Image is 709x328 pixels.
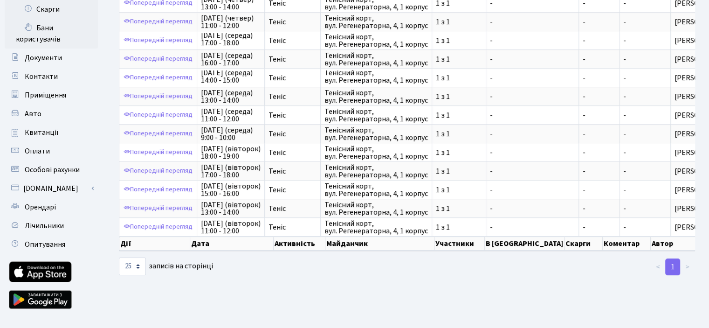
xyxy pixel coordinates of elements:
[121,33,195,48] a: Попередній перегляд
[623,35,626,46] span: -
[201,164,261,179] span: [DATE] (вівторок) 17:00 - 18:00
[490,223,575,231] span: -
[268,37,317,44] span: Теніс
[121,220,195,234] a: Попередній перегляд
[583,167,615,175] span: -
[436,167,482,175] span: 1 з 1
[268,130,317,138] span: Теніс
[490,167,575,175] span: -
[121,201,195,216] a: Попередній перегляд
[5,198,98,216] a: Орендарі
[490,205,575,212] span: -
[623,185,626,195] span: -
[268,205,317,212] span: Теніс
[436,205,482,212] span: 1 з 1
[121,70,195,85] a: Попередній перегляд
[324,220,428,235] span: Тенісний корт, вул. Регенераторна, 4, 1 корпус
[490,37,575,44] span: -
[201,220,261,235] span: [DATE] (вівторок) 11:00 - 12:00
[436,186,482,194] span: 1 з 1
[25,146,50,156] span: Оплати
[190,237,274,251] th: Дата
[121,52,195,66] a: Попередній перегляд
[623,166,626,176] span: -
[119,258,213,275] label: записів на сторінці
[623,222,626,232] span: -
[5,161,98,179] a: Особові рахунки
[583,112,615,119] span: -
[623,73,626,83] span: -
[665,258,680,275] a: 1
[201,14,261,29] span: [DATE] (четвер) 11:00 - 12:00
[268,56,317,63] span: Теніс
[268,167,317,175] span: Теніс
[603,237,650,251] th: Коментар
[490,149,575,156] span: -
[583,130,615,138] span: -
[324,164,428,179] span: Тенісний корт, вул. Регенераторна, 4, 1 корпус
[623,129,626,139] span: -
[201,33,261,48] span: [DATE] (середа) 17:00 - 18:00
[485,237,564,251] th: В [GEOGRAPHIC_DATA]
[324,52,428,67] span: Тенісний корт, вул. Регенераторна, 4, 1 корпус
[324,70,428,85] span: Тенісний корт, вул. Регенераторна, 4, 1 корпус
[5,235,98,254] a: Опитування
[436,93,482,100] span: 1 з 1
[583,93,615,100] span: -
[274,237,325,251] th: Активність
[324,89,428,104] span: Тенісний корт, вул. Регенераторна, 4, 1 корпус
[5,123,98,142] a: Квитанції
[583,18,615,26] span: -
[25,239,65,250] span: Опитування
[5,19,98,49] a: Бани користувачів
[623,110,626,120] span: -
[119,258,146,275] select: записів на сторінці
[583,223,615,231] span: -
[436,37,482,44] span: 1 з 1
[201,126,261,141] span: [DATE] (середа) 9:00 - 10:00
[121,164,195,178] a: Попередній перегляд
[324,33,428,48] span: Тенісний корт, вул. Регенераторна, 4, 1 корпус
[5,49,98,67] a: Документи
[25,109,41,119] span: Авто
[5,179,98,198] a: [DOMAIN_NAME]
[121,126,195,141] a: Попередній перегляд
[583,37,615,44] span: -
[623,17,626,27] span: -
[201,201,261,216] span: [DATE] (вівторок) 13:00 - 14:00
[436,74,482,82] span: 1 з 1
[324,14,428,29] span: Тенісний корт, вул. Регенераторна, 4, 1 корпус
[436,149,482,156] span: 1 з 1
[268,223,317,231] span: Теніс
[25,90,66,100] span: Приміщення
[436,112,482,119] span: 1 з 1
[5,67,98,86] a: Контакти
[490,186,575,194] span: -
[324,201,428,216] span: Тенісний корт, вул. Регенераторна, 4, 1 корпус
[583,149,615,156] span: -
[121,145,195,160] a: Попередній перегляд
[623,147,626,158] span: -
[324,126,428,141] span: Тенісний корт, вул. Регенераторна, 4, 1 корпус
[5,142,98,161] a: Оплати
[268,186,317,194] span: Теніс
[325,237,434,251] th: Майданчик
[121,182,195,197] a: Попередній перегляд
[5,216,98,235] a: Лічильники
[201,145,261,160] span: [DATE] (вівторок) 18:00 - 19:00
[25,53,62,63] span: Документи
[5,105,98,123] a: Авто
[25,202,56,212] span: Орендарі
[583,56,615,63] span: -
[121,108,195,122] a: Попередній перегляд
[623,91,626,102] span: -
[25,221,64,231] span: Лічильники
[201,70,261,85] span: [DATE] (середа) 14:00 - 15:00
[324,182,428,197] span: Тенісний корт, вул. Регенераторна, 4, 1 корпус
[324,145,428,160] span: Тенісний корт, вул. Регенераторна, 4, 1 корпус
[324,108,428,123] span: Тенісний корт, вул. Регенераторна, 4, 1 корпус
[201,108,261,123] span: [DATE] (середа) 11:00 - 12:00
[25,165,80,175] span: Особові рахунки
[436,18,482,26] span: 1 з 1
[490,74,575,82] span: -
